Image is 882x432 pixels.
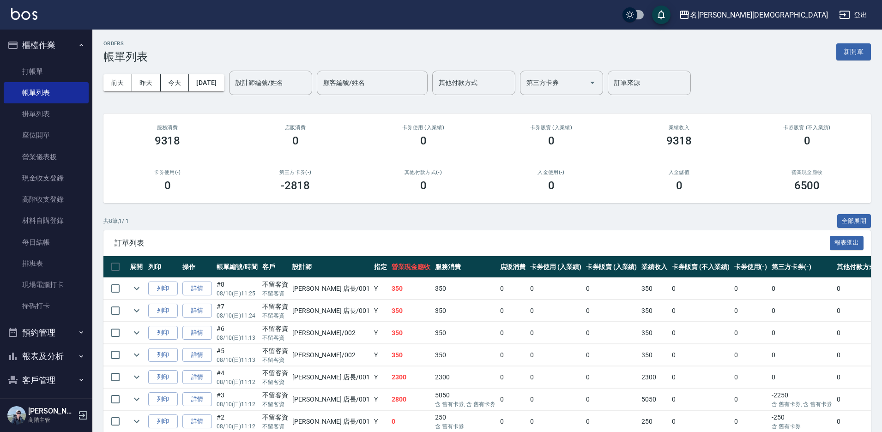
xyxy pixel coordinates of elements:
[433,278,497,300] td: 350
[262,368,288,378] div: 不留客資
[262,324,288,334] div: 不留客資
[370,169,476,175] h2: 其他付款方式(-)
[148,326,178,340] button: 列印
[217,312,258,320] p: 08/10 (日) 11:24
[372,278,389,300] td: Y
[732,322,770,344] td: 0
[148,370,178,384] button: 列印
[498,366,528,388] td: 0
[670,389,731,410] td: 0
[389,300,433,322] td: 350
[498,278,528,300] td: 0
[290,389,372,410] td: [PERSON_NAME] 店長 /001
[4,210,89,231] a: 材料自購登錄
[262,356,288,364] p: 不留客資
[372,256,389,278] th: 指定
[182,348,212,362] a: 詳情
[148,392,178,407] button: 列印
[103,217,129,225] p: 共 8 筆, 1 / 1
[584,256,640,278] th: 卡券販賣 (入業績)
[4,168,89,189] a: 現金收支登錄
[4,253,89,274] a: 排班表
[754,125,860,131] h2: 卡券販賣 (不入業績)
[182,282,212,296] a: 詳情
[217,422,258,431] p: 08/10 (日) 11:12
[4,295,89,317] a: 掃碼打卡
[4,368,89,392] button: 客戶管理
[7,406,26,425] img: Person
[584,300,640,322] td: 0
[182,326,212,340] a: 詳情
[528,278,584,300] td: 0
[626,125,732,131] h2: 業績收入
[389,389,433,410] td: 2800
[769,366,834,388] td: 0
[389,344,433,366] td: 350
[498,322,528,344] td: 0
[639,322,670,344] td: 350
[626,169,732,175] h2: 入金儲值
[420,134,427,147] h3: 0
[370,125,476,131] h2: 卡券使用 (入業績)
[217,289,258,298] p: 08/10 (日) 11:25
[670,256,731,278] th: 卡券販賣 (不入業績)
[836,43,871,60] button: 新開單
[372,322,389,344] td: Y
[164,179,171,192] h3: 0
[389,322,433,344] td: 350
[103,50,148,63] h3: 帳單列表
[103,41,148,47] h2: ORDERS
[732,256,770,278] th: 卡券使用(-)
[4,61,89,82] a: 打帳單
[372,344,389,366] td: Y
[433,300,497,322] td: 350
[260,256,290,278] th: 客戶
[584,366,640,388] td: 0
[4,82,89,103] a: 帳單列表
[242,169,348,175] h2: 第三方卡券(-)
[433,389,497,410] td: 5050
[130,304,144,318] button: expand row
[769,278,834,300] td: 0
[214,278,260,300] td: #8
[372,300,389,322] td: Y
[262,280,288,289] div: 不留客資
[830,238,864,247] a: 報表匯出
[837,214,871,228] button: 全部展開
[639,256,670,278] th: 業績收入
[290,256,372,278] th: 設計師
[670,366,731,388] td: 0
[189,74,224,91] button: [DATE]
[498,344,528,366] td: 0
[769,344,834,366] td: 0
[389,278,433,300] td: 350
[4,274,89,295] a: 現場電腦打卡
[217,356,258,364] p: 08/10 (日) 11:13
[214,256,260,278] th: 帳單編號/時間
[435,422,495,431] p: 含 舊有卡券
[498,125,604,131] h2: 卡券販賣 (入業績)
[670,278,731,300] td: 0
[498,300,528,322] td: 0
[670,344,731,366] td: 0
[433,256,497,278] th: 服務消費
[584,344,640,366] td: 0
[182,414,212,429] a: 詳情
[4,33,89,57] button: 櫃檯作業
[769,300,834,322] td: 0
[214,300,260,322] td: #7
[772,422,832,431] p: 含 舊有卡券
[420,179,427,192] h3: 0
[182,392,212,407] a: 詳情
[652,6,671,24] button: save
[548,134,555,147] h3: 0
[732,366,770,388] td: 0
[130,370,144,384] button: expand row
[584,278,640,300] td: 0
[148,348,178,362] button: 列印
[4,321,89,345] button: 預約管理
[639,300,670,322] td: 350
[389,366,433,388] td: 2300
[670,300,731,322] td: 0
[639,366,670,388] td: 2300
